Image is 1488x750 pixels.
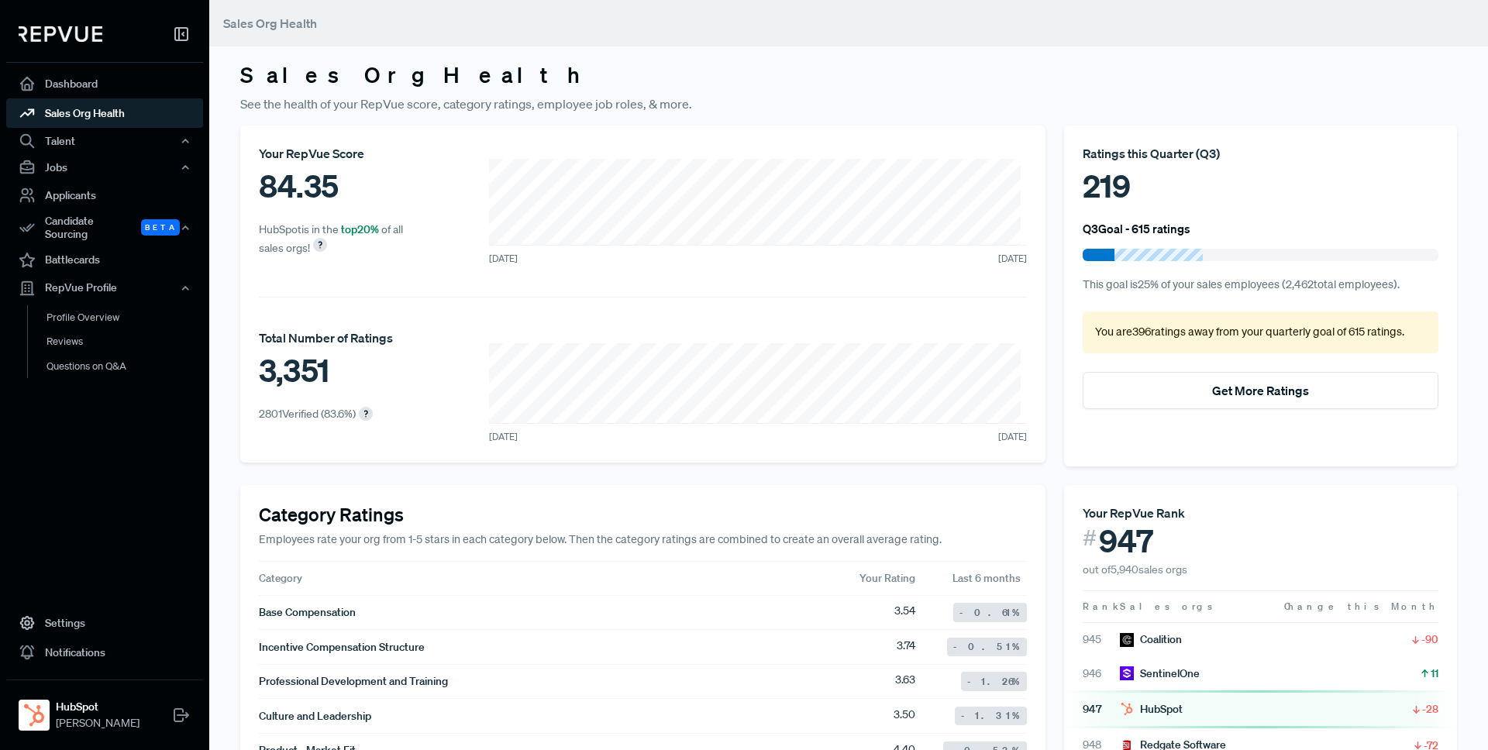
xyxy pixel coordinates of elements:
span: 3.63 [895,672,915,690]
button: RepVue Profile [6,275,203,301]
p: See the health of your RepVue score, category ratings, employee job roles, & more. [240,95,1457,113]
strong: HubSpot [56,699,139,715]
span: Incentive Compensation Structure [259,639,425,655]
p: You are 396 ratings away from your quarterly goal of 615 ratings . [1095,324,1426,341]
span: 11 [1431,666,1438,681]
p: This goal is 25 % of your sales employees ( 2,462 total employees). [1083,277,1438,294]
span: Your Rating [859,571,915,585]
span: [DATE] [998,252,1027,266]
a: Sales Org Health [6,98,203,128]
span: -90 [1421,631,1438,647]
span: # [1083,522,1097,554]
span: [DATE] [998,430,1027,444]
span: top 20 % [341,222,379,236]
span: -1.26 % [967,675,1021,689]
p: 2801 Verified ( 83.6 %) [259,406,356,422]
span: 947 [1083,701,1120,717]
div: Coalition [1120,631,1182,648]
span: out of 5,940 sales orgs [1083,562,1187,576]
a: Dashboard [6,69,203,98]
span: 3.50 [894,707,915,725]
div: Ratings this Quarter ( Q3 ) [1083,144,1438,163]
span: -1.31 % [961,709,1021,723]
div: SentinelOne [1120,666,1200,682]
div: 219 [1083,163,1438,209]
span: [PERSON_NAME] [56,715,139,731]
span: Culture and Leadership [259,708,371,724]
span: -0.51 % [953,640,1021,654]
button: Talent [6,128,203,154]
a: Settings [6,608,203,638]
span: 947 [1099,522,1153,559]
div: Candidate Sourcing [6,210,203,246]
a: Notifications [6,638,203,667]
span: HubSpot is in the of all sales orgs! [259,222,403,255]
span: Sales orgs [1120,600,1215,613]
img: HubSpot [1120,702,1134,716]
span: [DATE] [489,252,518,266]
span: 945 [1083,631,1120,648]
span: 3.54 [894,603,915,621]
div: HubSpot [1120,701,1183,717]
a: Questions on Q&A [27,354,224,379]
img: SentinelOne [1120,666,1134,680]
span: 946 [1083,666,1120,682]
span: Base Compensation [259,604,356,621]
div: 84.35 [259,163,408,209]
button: Jobs [6,154,203,181]
span: Rank [1083,600,1120,614]
p: Employees rate your org from 1-5 stars in each category below. Then the category ratings are comb... [259,532,1027,549]
button: Candidate Sourcing Beta [6,210,203,246]
a: Reviews [27,329,224,354]
h6: Q3 Goal - 615 ratings [1083,222,1190,236]
span: -28 [1422,701,1438,717]
div: 3,351 [259,347,393,394]
img: RepVue [19,26,102,42]
img: Coalition [1120,633,1134,647]
div: Your RepVue Score [259,144,408,163]
button: Get More Ratings [1083,372,1438,409]
h4: Category Ratings [259,504,1027,526]
h3: Sales Org Health [240,62,1457,88]
div: Total Number of Ratings [259,329,393,347]
span: Sales Org Health [223,15,317,31]
span: Category [259,571,302,585]
span: -0.61 % [959,606,1021,620]
span: Change this Month [1284,600,1438,613]
a: HubSpotHubSpot[PERSON_NAME] [6,679,203,738]
a: Battlecards [6,246,203,275]
a: Applicants [6,181,203,210]
span: [DATE] [489,430,518,444]
img: HubSpot [22,703,46,728]
a: Profile Overview [27,305,224,330]
span: Professional Development and Training [259,673,448,690]
span: 3.74 [897,638,915,656]
span: Beta [141,219,180,236]
span: Your RepVue Rank [1083,505,1185,521]
span: Last 6 months [952,570,1027,586]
